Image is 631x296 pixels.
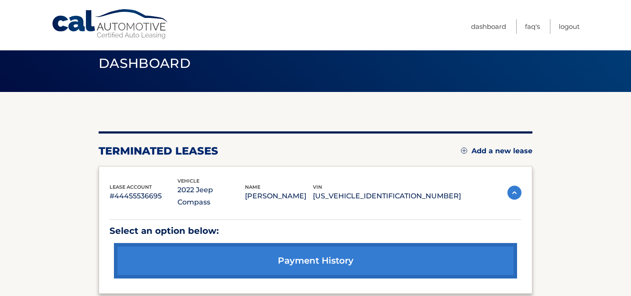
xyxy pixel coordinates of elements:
[313,184,322,190] span: vin
[245,184,260,190] span: name
[110,223,521,239] p: Select an option below:
[461,148,467,154] img: add.svg
[177,184,245,208] p: 2022 Jeep Compass
[177,178,199,184] span: vehicle
[110,190,177,202] p: #44455536695
[507,186,521,200] img: accordion-active.svg
[461,147,532,155] a: Add a new lease
[471,19,506,34] a: Dashboard
[313,190,461,202] p: [US_VEHICLE_IDENTIFICATION_NUMBER]
[245,190,313,202] p: [PERSON_NAME]
[114,243,517,278] a: payment history
[51,9,170,40] a: Cal Automotive
[99,144,218,158] h2: terminated leases
[525,19,540,34] a: FAQ's
[559,19,580,34] a: Logout
[110,184,152,190] span: lease account
[99,55,191,71] span: Dashboard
